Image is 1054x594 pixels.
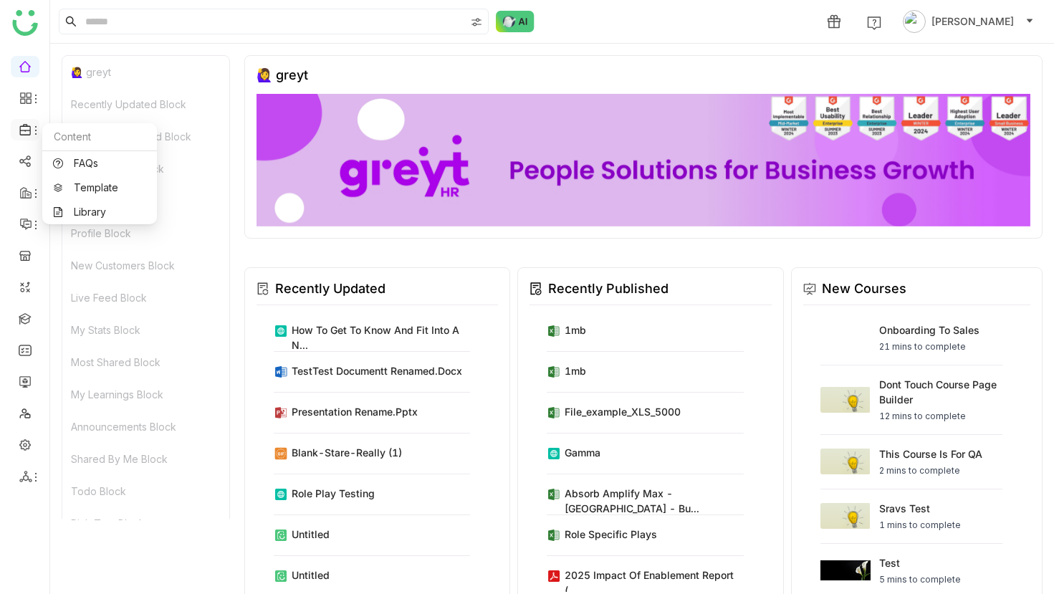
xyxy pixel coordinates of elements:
img: 68ca8a786afc163911e2cfd3 [257,94,1030,226]
div: My Learnings Block [62,378,229,411]
button: [PERSON_NAME] [900,10,1037,33]
div: Content [42,123,157,151]
div: 12 mins to complete [879,410,1002,423]
span: [PERSON_NAME] [931,14,1014,29]
div: blank-stare-really (1) [292,445,402,460]
div: Todo Block [62,475,229,507]
a: Library [53,207,146,217]
img: logo [12,10,38,36]
div: Presentation rename.pptx [292,404,418,419]
div: Live Feed Block [62,282,229,314]
div: Onboarding to Sales [879,322,979,337]
div: New Courses [822,279,906,299]
a: Template [53,183,146,193]
div: My Stats Block [62,314,229,346]
div: This course is for QA [879,446,982,461]
div: test [879,555,961,570]
img: avatar [903,10,926,33]
div: Profile Block [62,217,229,249]
div: Dont touch course page builder [879,377,1002,407]
div: Gamma [565,445,600,460]
img: ask-buddy-normal.svg [496,11,535,32]
div: sravs test [879,501,961,516]
div: 21 mins to complete [879,340,979,353]
div: New Customers Block [62,249,229,282]
div: role play testing [292,486,375,501]
img: search-type.svg [471,16,482,28]
div: 🙋‍♀️ greyt [62,56,229,88]
div: Absorb Amplify Max - [GEOGRAPHIC_DATA] - Bu... [565,486,743,516]
div: TestTest Documentt renamed.docx [292,363,462,378]
div: 🙋‍♀️ greyt [257,67,308,82]
div: How to Get to Know and Fit Into a N... [292,322,470,353]
a: FAQs [53,158,146,168]
div: Announcements Block [62,411,229,443]
div: 5 mins to complete [879,573,961,586]
div: Untitled [292,527,330,542]
div: Untitled [292,567,330,583]
div: Recently Updated [275,279,385,299]
div: 1 mins to complete [879,519,961,532]
div: file_example_XLS_5000 [565,404,681,419]
div: Recently Updated Block [62,88,229,120]
div: Recently Published [548,279,669,299]
div: 1mb [565,322,586,337]
div: Role Specific Plays [565,527,657,542]
div: Most Shared Block [62,346,229,378]
img: help.svg [867,16,881,30]
div: Shared By Me Block [62,443,229,475]
div: Rich Text Block [62,507,229,540]
div: 1mb [565,363,586,378]
div: 2 mins to complete [879,464,982,477]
